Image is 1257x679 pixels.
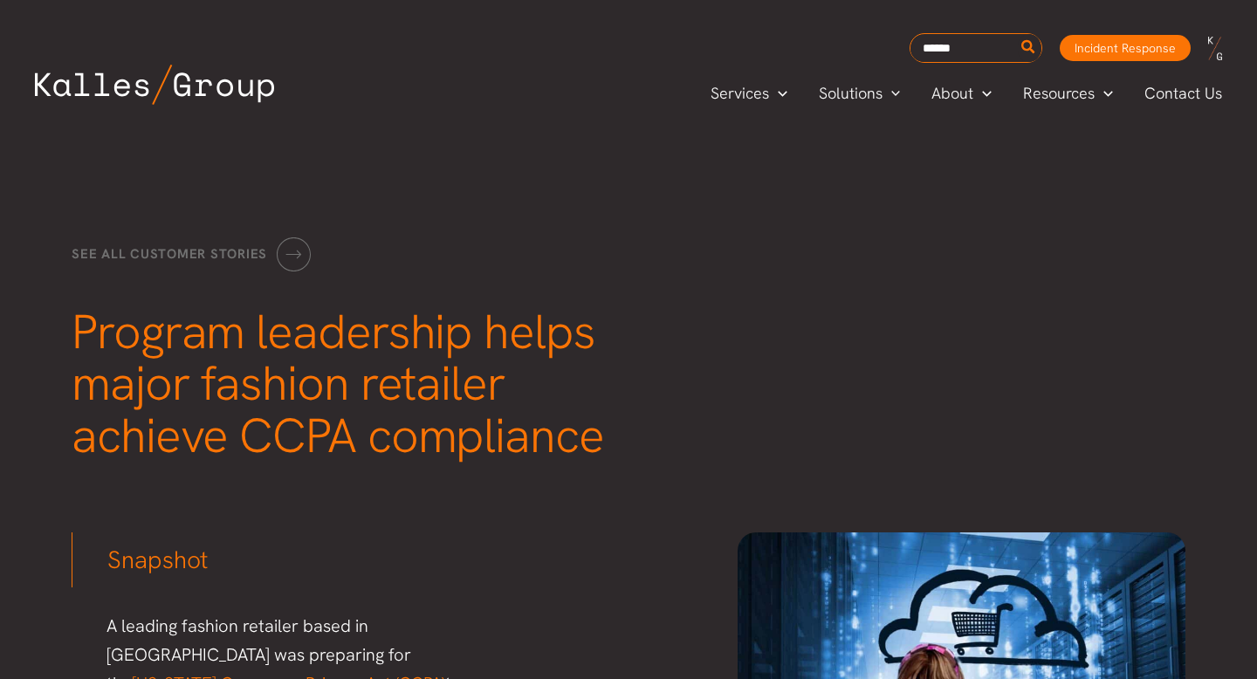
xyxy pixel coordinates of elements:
span: Program leadership helps major fashion retailer achieve CCPA compliance [72,300,604,468]
span: Solutions [819,80,883,106]
a: ServicesMenu Toggle [695,80,803,106]
a: See all customer stories [72,237,311,271]
span: Contact Us [1144,80,1222,106]
span: About [931,80,973,106]
span: Menu Toggle [1095,80,1113,106]
span: Menu Toggle [973,80,992,106]
a: ResourcesMenu Toggle [1007,80,1129,106]
span: Menu Toggle [769,80,787,106]
img: Kalles Group [35,65,274,105]
span: Resources [1023,80,1095,106]
h3: Snapshot [72,532,519,577]
a: SolutionsMenu Toggle [803,80,917,106]
nav: Primary Site Navigation [695,79,1240,107]
span: Services [711,80,769,106]
a: Incident Response [1060,35,1191,61]
a: AboutMenu Toggle [916,80,1007,106]
span: Menu Toggle [883,80,901,106]
a: Contact Us [1129,80,1240,106]
button: Search [1018,34,1040,62]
